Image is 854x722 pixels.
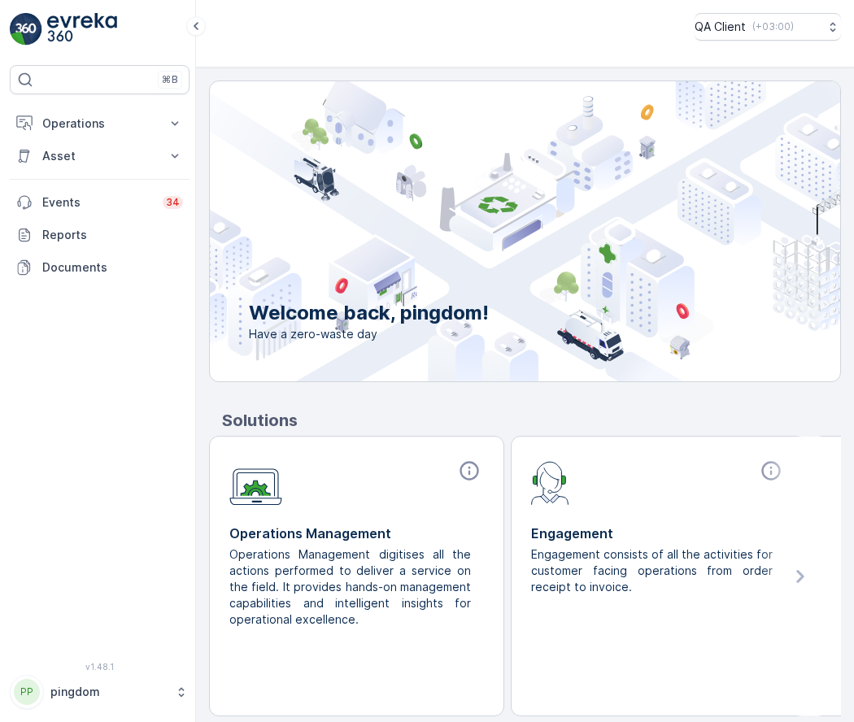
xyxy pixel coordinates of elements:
p: 34 [166,196,180,209]
img: module-icon [531,459,569,505]
img: logo [10,13,42,46]
button: Operations [10,107,190,140]
p: Documents [42,259,183,276]
span: v 1.48.1 [10,662,190,672]
button: QA Client(+03:00) [695,13,841,41]
p: Operations Management digitises all the actions performed to deliver a service on the field. It p... [229,546,471,628]
p: Welcome back, pingdom! [249,300,489,326]
button: PPpingdom [10,675,190,709]
p: Engagement consists of all the activities for customer facing operations from order receipt to in... [531,546,773,595]
p: QA Client [695,19,746,35]
img: city illustration [137,81,840,381]
p: Reports [42,227,183,243]
a: Documents [10,251,190,284]
p: Operations Management [229,524,484,543]
p: Engagement [531,524,786,543]
a: Reports [10,219,190,251]
p: Asset [42,148,157,164]
p: ⌘B [162,73,178,86]
img: module-icon [229,459,282,506]
p: Events [42,194,153,211]
div: PP [14,679,40,705]
p: Solutions [222,408,841,433]
p: Operations [42,115,157,132]
img: logo_light-DOdMpM7g.png [47,13,117,46]
a: Events34 [10,186,190,219]
p: ( +03:00 ) [752,20,794,33]
p: pingdom [50,684,167,700]
span: Have a zero-waste day [249,326,489,342]
button: Asset [10,140,190,172]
